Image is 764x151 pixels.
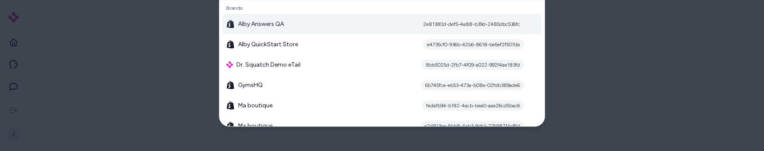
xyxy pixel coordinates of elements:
span: Ma boutique [238,121,272,130]
span: GymsHQ [238,81,263,89]
div: fedafb94-b182-4acb-bea0-aaa26cd5bac6 [422,100,524,110]
div: e2d813ee-6bb8-4ab3-9db1-27b98714cf6d [420,120,524,131]
div: 2e81380d-def5-4a88-b39d-2485dbc536fc [419,19,524,29]
span: Dr. Squatch Demo eTail [236,60,301,69]
span: Alby Answers QA [238,20,284,28]
span: Alby QuickStart Store [238,40,298,48]
img: alby Logo [226,61,233,68]
span: Ma boutique [238,101,272,109]
div: e4735cf0-936b-42b6-8618-be5ef2f507da [423,39,524,49]
div: Brands [223,2,541,14]
div: 8bb5025d-2fb7-4f09-a022-992f4ae183fd [421,59,524,70]
div: 6b745fce-eb53-473a-b08e-02fdb389ade6 [421,80,524,90]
